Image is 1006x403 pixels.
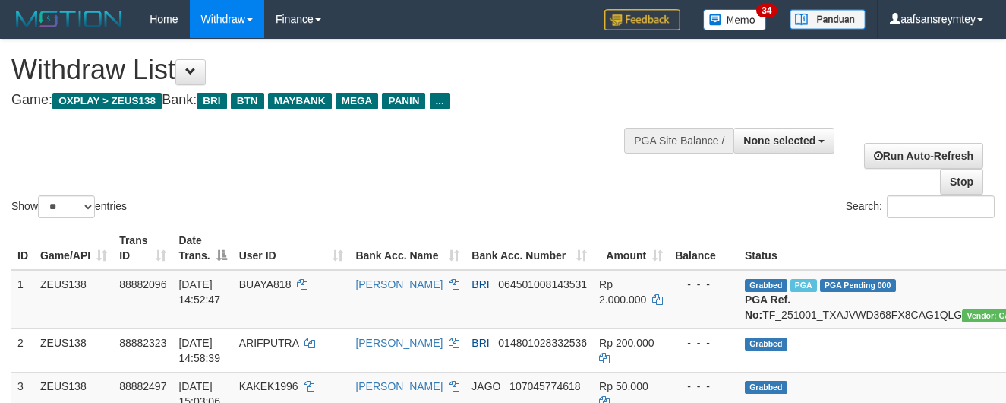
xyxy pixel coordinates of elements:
[239,278,292,290] span: BUAYA818
[355,337,443,349] a: [PERSON_NAME]
[790,9,866,30] img: panduan.png
[38,195,95,218] select: Showentries
[178,278,220,306] span: [DATE] 14:52:47
[11,227,34,270] th: ID
[34,328,113,372] td: ZEUS138
[471,278,489,290] span: BRI
[197,93,226,109] span: BRI
[355,380,443,392] a: [PERSON_NAME]
[733,128,834,154] button: None selected
[509,380,580,392] span: Copy 107045774618 to clipboard
[887,195,995,218] input: Search:
[471,380,500,392] span: JAGO
[846,195,995,218] label: Search:
[599,380,648,392] span: Rp 50.000
[119,380,166,392] span: 88882497
[382,93,425,109] span: PANIN
[119,337,166,349] span: 88882323
[465,227,593,270] th: Bank Acc. Number: activate to sort column ascending
[11,270,34,329] td: 1
[172,227,232,270] th: Date Trans.: activate to sort column descending
[599,337,654,349] span: Rp 200.000
[34,227,113,270] th: Game/API: activate to sort column ascending
[355,278,443,290] a: [PERSON_NAME]
[11,93,655,108] h4: Game: Bank:
[745,381,787,394] span: Grabbed
[231,93,264,109] span: BTN
[498,337,587,349] span: Copy 014801028332536 to clipboard
[675,379,733,394] div: - - -
[864,143,983,169] a: Run Auto-Refresh
[239,380,298,392] span: KAKEK1996
[268,93,332,109] span: MAYBANK
[790,279,817,292] span: Marked by aafanarl
[745,279,787,292] span: Grabbed
[820,279,896,292] span: PGA Pending
[624,128,733,154] div: PGA Site Balance /
[604,9,680,30] img: Feedback.jpg
[11,8,127,30] img: MOTION_logo.png
[498,278,587,290] span: Copy 064501008143531 to clipboard
[703,9,767,30] img: Button%20Memo.svg
[11,195,127,218] label: Show entries
[675,335,733,351] div: - - -
[349,227,465,270] th: Bank Acc. Name: activate to sort column ascending
[599,278,646,306] span: Rp 2.000.000
[113,227,172,270] th: Trans ID: activate to sort column ascending
[675,277,733,292] div: - - -
[336,93,379,109] span: MEGA
[178,337,220,364] span: [DATE] 14:58:39
[940,169,983,195] a: Stop
[11,55,655,85] h1: Withdraw List
[745,338,787,351] span: Grabbed
[593,227,669,270] th: Amount: activate to sort column ascending
[233,227,350,270] th: User ID: activate to sort column ascending
[756,4,777,17] span: 34
[745,294,790,321] b: PGA Ref. No:
[743,135,815,147] span: None selected
[430,93,450,109] span: ...
[239,337,299,349] span: ARIFPUTRA
[471,337,489,349] span: BRI
[11,328,34,372] td: 2
[119,278,166,290] span: 88882096
[669,227,739,270] th: Balance
[52,93,162,109] span: OXPLAY > ZEUS138
[34,270,113,329] td: ZEUS138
